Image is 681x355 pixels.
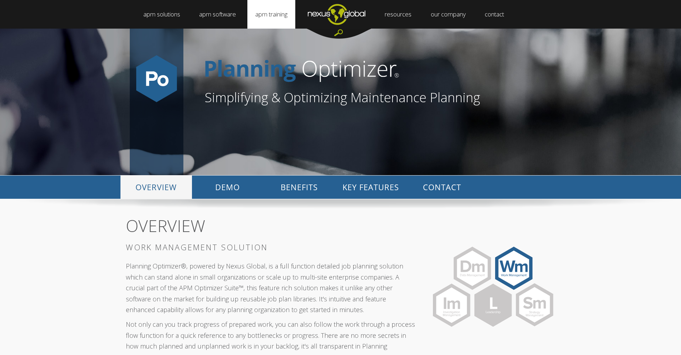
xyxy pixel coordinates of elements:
p: OVERVIEW [120,176,192,199]
p: CONTACT [406,176,478,199]
span: OVERVIEW [126,215,205,237]
p: DEMO [192,176,263,199]
img: Po [132,54,182,104]
h3: WORK MANAGEMENT SOLUTION [126,242,416,252]
img: PlanOpthorizontal-no-icon [205,46,447,91]
h1: Simplifying & Optimizing Maintenance Planning [205,91,552,104]
p: BENEFITS [263,176,335,199]
p: KEY FEATURES [335,176,406,199]
p: Planning Optimizer®, powered by Nexus Global, is a full function detailed job planning solution w... [126,261,416,315]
